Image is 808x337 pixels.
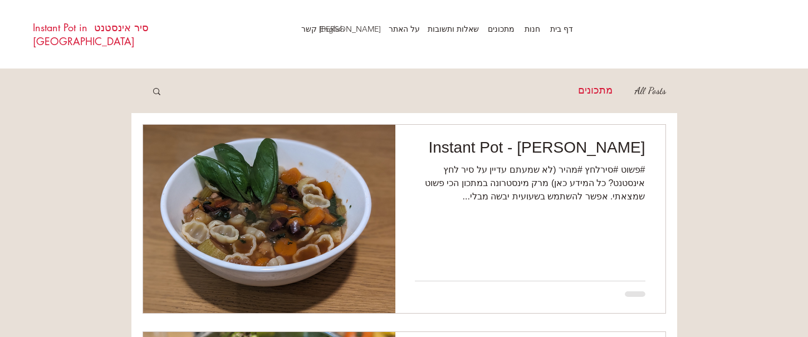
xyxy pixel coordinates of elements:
a: [PERSON_NAME] - Instant Pot [415,138,645,163]
a: English [314,21,350,37]
p: על האתר [383,21,425,37]
a: דף בית [546,21,579,37]
p: דף בית [545,21,579,37]
a: חנות [520,21,546,37]
a: על האתר [386,21,425,37]
a: מתכונים [578,82,613,100]
p: חנות [519,21,546,37]
a: מתכונים [484,21,520,37]
a: [PERSON_NAME] קשר [350,21,386,37]
div: חיפוש [151,86,162,98]
nav: בלוג [173,69,668,113]
h2: [PERSON_NAME] - Instant Pot [415,139,645,157]
p: שאלות ותשובות [422,21,484,37]
a: שאלות ותשובות [425,21,484,37]
a: סיר אינסטנט Instant Pot in [GEOGRAPHIC_DATA] [33,21,149,48]
nav: אתר [289,21,579,37]
img: מרק מינסטרונה - Instant Pot [143,124,395,314]
div: #פשוט #סירלחץ #מהיר (לא שמעתם עדיין על סיר לחץ אינסטנט? כל המידע כאן) מרק מינסטרונה במתכון הכי פש... [415,163,645,203]
p: [PERSON_NAME] קשר [296,21,386,37]
p: מתכונים [482,21,520,37]
a: All Posts [635,82,666,100]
